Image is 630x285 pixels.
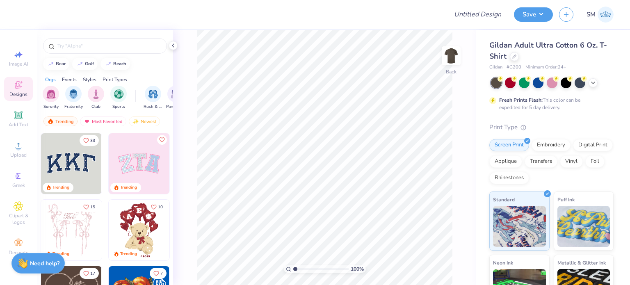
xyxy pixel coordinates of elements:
div: Trending [120,185,137,191]
div: Trending [52,251,69,257]
div: filter for Fraternity [64,86,83,110]
div: Trending [120,251,137,257]
span: Upload [10,152,27,158]
button: bear [43,58,69,70]
img: trending.gif [47,119,54,124]
span: Metallic & Glitter Ink [557,258,606,267]
img: Rush & Bid Image [148,89,158,99]
img: 83dda5b0-2158-48ca-832c-f6b4ef4c4536 [41,200,102,260]
button: Like [80,135,99,146]
span: Minimum Order: 24 + [525,64,566,71]
span: Add Text [9,121,28,128]
span: Club [91,104,100,110]
span: Rush & Bid [144,104,162,110]
img: Newest.gif [132,119,139,124]
button: filter button [166,86,185,110]
div: Transfers [525,155,557,168]
img: Standard [493,206,546,247]
div: Trending [43,116,78,126]
span: Neon Ink [493,258,513,267]
div: Embroidery [532,139,571,151]
img: 5ee11766-d822-42f5-ad4e-763472bf8dcf [169,133,230,194]
button: filter button [64,86,83,110]
span: Sorority [43,104,59,110]
span: Standard [493,195,515,204]
img: Club Image [91,89,100,99]
img: 9980f5e8-e6a1-4b4a-8839-2b0e9349023c [109,133,169,194]
span: Clipart & logos [4,212,33,226]
img: edfb13fc-0e43-44eb-bea2-bf7fc0dd67f9 [101,133,162,194]
div: Foil [585,155,605,168]
span: Decorate [9,249,28,256]
div: Rhinestones [489,172,529,184]
a: SM [587,7,614,23]
div: filter for Parent's Weekend [166,86,185,110]
span: Gildan [489,64,502,71]
span: SM [587,10,596,19]
div: Newest [129,116,160,126]
img: 587403a7-0594-4a7f-b2bd-0ca67a3ff8dd [109,200,169,260]
img: trend_line.gif [105,62,112,66]
div: Vinyl [560,155,583,168]
div: golf [85,62,94,66]
div: Trending [52,185,69,191]
button: beach [100,58,130,70]
span: Puff Ink [557,195,575,204]
button: filter button [110,86,127,110]
div: This color can be expedited for 5 day delivery. [499,96,600,111]
div: Styles [83,76,96,83]
img: Sports Image [114,89,123,99]
button: Like [80,268,99,279]
img: e74243e0-e378-47aa-a400-bc6bcb25063a [169,200,230,260]
button: Like [80,201,99,212]
span: 7 [160,271,163,276]
img: trend_line.gif [48,62,54,66]
strong: Need help? [30,260,59,267]
span: 33 [90,139,95,143]
div: filter for Sorority [43,86,59,110]
img: trend_line.gif [77,62,83,66]
button: Like [147,201,167,212]
span: 15 [90,205,95,209]
span: Sports [112,104,125,110]
div: Digital Print [573,139,613,151]
button: filter button [88,86,104,110]
button: filter button [43,86,59,110]
img: Puff Ink [557,206,610,247]
span: # G200 [507,64,521,71]
span: Image AI [9,61,28,67]
input: Try "Alpha" [57,42,162,50]
span: 100 % [351,265,364,273]
img: Fraternity Image [69,89,78,99]
button: Save [514,7,553,22]
button: golf [72,58,98,70]
div: Print Type [489,123,614,132]
img: most_fav.gif [84,119,90,124]
div: Most Favorited [80,116,126,126]
button: Like [157,135,167,145]
div: Applique [489,155,522,168]
button: filter button [144,86,162,110]
img: d12a98c7-f0f7-4345-bf3a-b9f1b718b86e [101,200,162,260]
span: Designs [9,91,27,98]
img: Parent's Weekend Image [171,89,180,99]
img: 3b9aba4f-e317-4aa7-a679-c95a879539bd [41,133,102,194]
span: 10 [158,205,163,209]
div: Events [62,76,77,83]
div: Screen Print [489,139,529,151]
div: Back [446,68,457,75]
span: Greek [12,182,25,189]
button: Like [150,268,167,279]
span: Fraternity [64,104,83,110]
div: filter for Rush & Bid [144,86,162,110]
input: Untitled Design [447,6,508,23]
div: bear [56,62,66,66]
div: filter for Club [88,86,104,110]
div: Print Types [103,76,127,83]
div: beach [113,62,126,66]
img: Sorority Image [46,89,56,99]
strong: Fresh Prints Flash: [499,97,543,103]
div: filter for Sports [110,86,127,110]
span: 17 [90,271,95,276]
img: Back [443,48,459,64]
